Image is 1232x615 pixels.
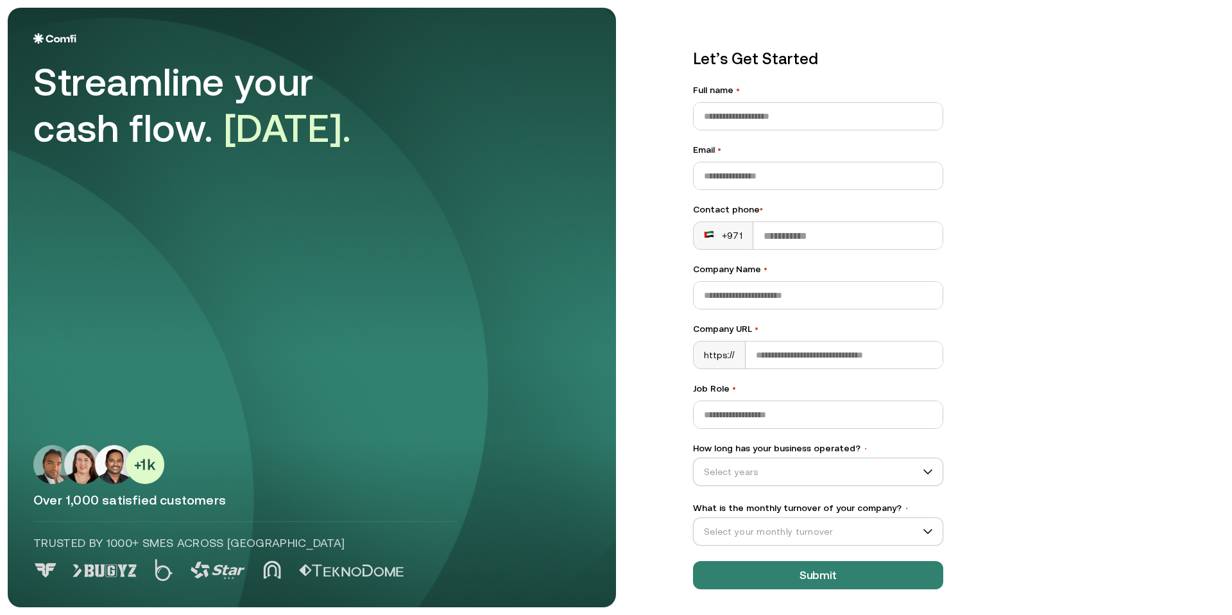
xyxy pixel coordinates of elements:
label: How long has your business operated? [693,442,943,455]
div: https:// [694,342,746,368]
div: Streamline your cash flow. [33,59,393,152]
span: • [755,324,758,334]
span: • [732,383,736,394]
div: Contact phone [693,203,943,216]
span: [DATE]. [224,106,352,150]
label: What is the monthly turnover of your company? [693,501,943,515]
p: Over 1,000 satisfied customers [33,492,590,508]
img: Logo 4 [263,560,281,579]
span: • [760,204,763,214]
label: Email [693,143,943,157]
img: Logo 3 [191,562,245,579]
button: Submit [693,561,943,589]
img: Logo 5 [299,564,404,577]
span: • [904,504,909,513]
label: Company URL [693,322,943,336]
span: • [717,144,721,155]
p: Let’s Get Started [693,48,943,71]
label: Job Role [693,382,943,395]
img: Logo 2 [155,559,173,581]
p: Trusted by 1000+ SMEs across [GEOGRAPHIC_DATA] [33,535,457,551]
div: +971 [704,229,742,242]
img: Logo 1 [73,564,137,577]
label: Company Name [693,263,943,276]
img: Logo [33,33,76,44]
img: Logo 0 [33,563,58,578]
span: • [736,85,740,95]
label: Full name [693,83,943,97]
span: • [863,444,868,453]
span: • [764,264,767,274]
